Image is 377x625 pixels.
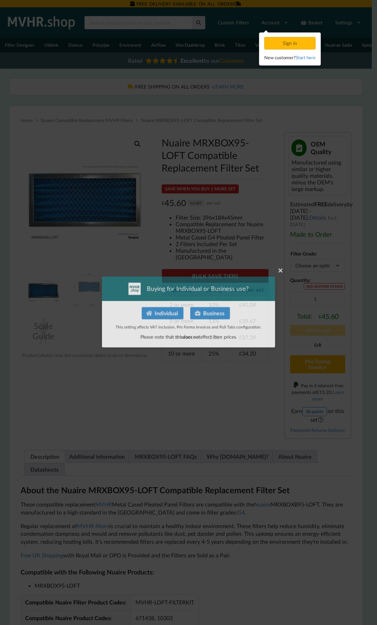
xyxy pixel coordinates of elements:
span: does not [183,335,200,341]
a: Sign in [264,40,317,46]
span: Buying for Individual or Business use? [146,284,250,293]
div: New customer? [264,54,316,61]
button: Business [190,307,231,320]
a: Start here [296,55,316,60]
p: Please note that this affect item prices. [107,335,270,342]
button: Individual [140,307,183,320]
img: mvhr-inverted.png [127,282,139,295]
div: Sign in [264,37,316,49]
p: This setting affects VAT inclusion, Pro Forma Invoices and Pull Tabs configuration. [107,325,270,331]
